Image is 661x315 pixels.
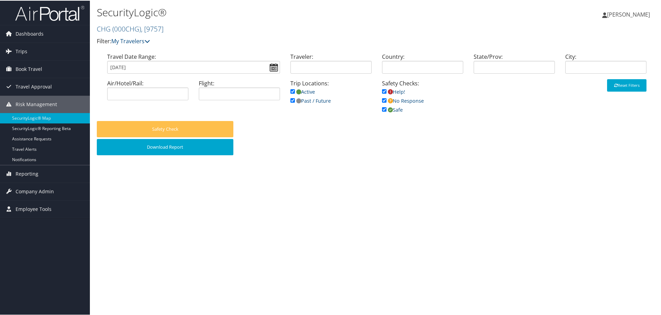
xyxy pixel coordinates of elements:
div: Trip Locations: [285,78,377,111]
span: ( 000CHG ) [112,24,141,33]
button: Reset Filters [607,78,646,91]
a: CHG [97,24,164,33]
a: Safe [382,106,403,112]
span: Travel Approval [16,77,52,95]
span: Risk Management [16,95,57,112]
div: Country: [377,52,468,78]
span: Reporting [16,165,38,182]
span: Company Admin [16,182,54,200]
a: [PERSON_NAME] [602,3,657,24]
span: Trips [16,42,27,59]
span: Book Travel [16,60,42,77]
span: Employee Tools [16,200,52,217]
h1: SecurityLogic® [97,4,470,19]
button: Download Report [97,138,233,155]
a: My Travelers [111,37,150,44]
div: Safety Checks: [377,78,468,120]
div: Air/Hotel/Rail: [102,78,194,105]
p: Filter: [97,36,470,45]
span: [PERSON_NAME] [607,10,650,18]
div: Travel Date Range: [102,52,285,78]
div: Flight: [194,78,285,105]
a: Active [290,88,315,94]
div: Traveler: [285,52,377,78]
div: City: [560,52,652,78]
button: Safety Check [97,120,233,137]
a: No Response [382,97,424,103]
span: , [ 9757 ] [141,24,164,33]
div: State/Prov: [468,52,560,78]
span: Dashboards [16,25,44,42]
a: Past / Future [290,97,331,103]
a: Help! [382,88,405,94]
img: airportal-logo.png [15,4,84,21]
